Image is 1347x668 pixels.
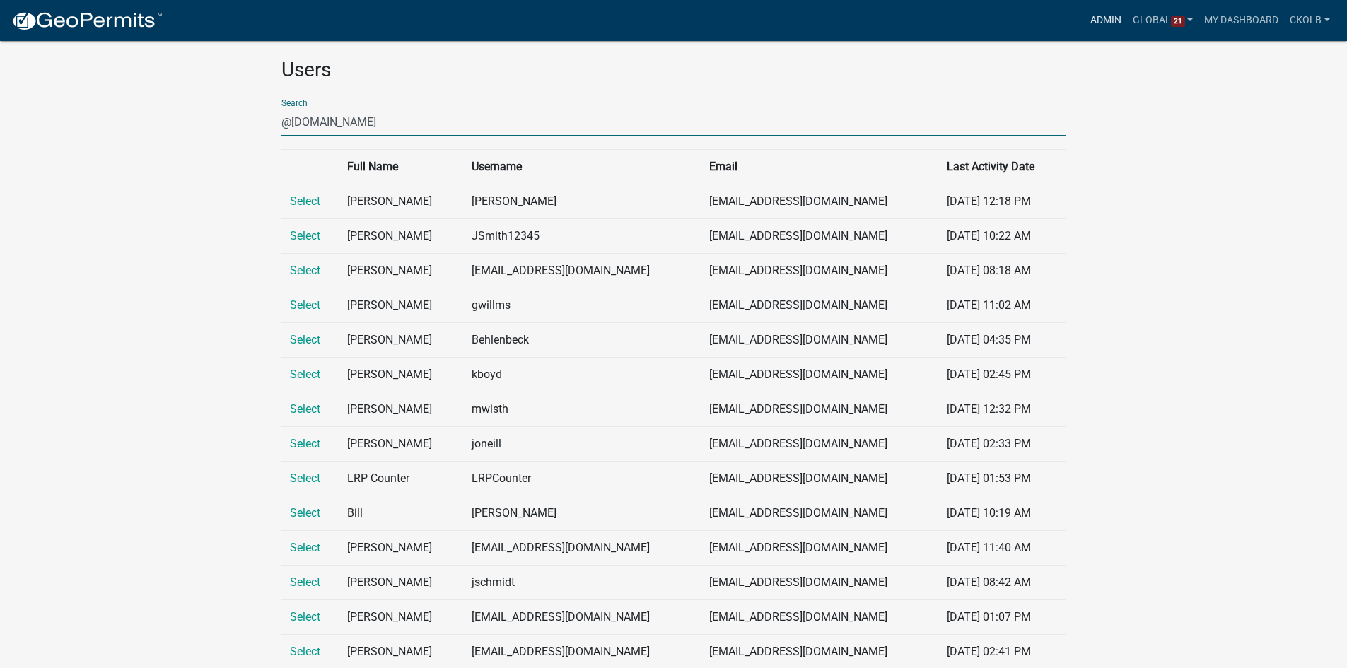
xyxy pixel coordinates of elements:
[938,530,1066,565] td: [DATE] 11:40 AM
[701,392,938,426] td: [EMAIL_ADDRESS][DOMAIN_NAME]
[290,298,320,312] a: Select
[339,218,462,253] td: [PERSON_NAME]
[463,288,701,322] td: gwillms
[1127,7,1199,34] a: Global21
[290,610,320,623] a: Select
[701,599,938,634] td: [EMAIL_ADDRESS][DOMAIN_NAME]
[290,575,320,589] a: Select
[290,402,320,416] a: Select
[463,426,701,461] td: joneill
[339,322,462,357] td: [PERSON_NAME]
[463,218,701,253] td: JSmith12345
[938,461,1066,496] td: [DATE] 01:53 PM
[938,426,1066,461] td: [DATE] 02:33 PM
[339,357,462,392] td: [PERSON_NAME]
[701,461,938,496] td: [EMAIL_ADDRESS][DOMAIN_NAME]
[339,461,462,496] td: LRP Counter
[938,599,1066,634] td: [DATE] 01:07 PM
[290,229,320,242] a: Select
[290,264,320,277] a: Select
[701,426,938,461] td: [EMAIL_ADDRESS][DOMAIN_NAME]
[938,357,1066,392] td: [DATE] 02:45 PM
[1284,7,1336,34] a: ckolb
[339,599,462,634] td: [PERSON_NAME]
[701,149,938,184] th: Email
[290,471,320,485] a: Select
[290,506,320,520] a: Select
[938,288,1066,322] td: [DATE] 11:02 AM
[463,530,701,565] td: [EMAIL_ADDRESS][DOMAIN_NAME]
[339,392,462,426] td: [PERSON_NAME]
[701,496,938,530] td: [EMAIL_ADDRESS][DOMAIN_NAME]
[938,184,1066,218] td: [DATE] 12:18 PM
[1199,7,1284,34] a: My Dashboard
[938,565,1066,599] td: [DATE] 08:42 AM
[339,149,462,184] th: Full Name
[701,357,938,392] td: [EMAIL_ADDRESS][DOMAIN_NAME]
[938,392,1066,426] td: [DATE] 12:32 PM
[938,149,1066,184] th: Last Activity Date
[339,184,462,218] td: [PERSON_NAME]
[463,392,701,426] td: mwisth
[463,149,701,184] th: Username
[339,496,462,530] td: Bill
[290,437,320,450] a: Select
[339,426,462,461] td: [PERSON_NAME]
[1085,7,1127,34] a: Admin
[701,184,938,218] td: [EMAIL_ADDRESS][DOMAIN_NAME]
[463,496,701,530] td: [PERSON_NAME]
[938,253,1066,288] td: [DATE] 08:18 AM
[463,565,701,599] td: jschmidt
[281,58,1066,82] h3: Users
[463,599,701,634] td: [EMAIL_ADDRESS][DOMAIN_NAME]
[1171,16,1185,28] span: 21
[938,218,1066,253] td: [DATE] 10:22 AM
[463,461,701,496] td: LRPCounter
[463,253,701,288] td: [EMAIL_ADDRESS][DOMAIN_NAME]
[701,530,938,565] td: [EMAIL_ADDRESS][DOMAIN_NAME]
[290,194,320,208] a: Select
[339,530,462,565] td: [PERSON_NAME]
[290,333,320,346] a: Select
[701,322,938,357] td: [EMAIL_ADDRESS][DOMAIN_NAME]
[339,288,462,322] td: [PERSON_NAME]
[339,565,462,599] td: [PERSON_NAME]
[701,288,938,322] td: [EMAIL_ADDRESS][DOMAIN_NAME]
[290,368,320,381] a: Select
[701,253,938,288] td: [EMAIL_ADDRESS][DOMAIN_NAME]
[463,184,701,218] td: [PERSON_NAME]
[290,645,320,658] a: Select
[463,322,701,357] td: Behlenbeck
[701,218,938,253] td: [EMAIL_ADDRESS][DOMAIN_NAME]
[701,565,938,599] td: [EMAIL_ADDRESS][DOMAIN_NAME]
[339,253,462,288] td: [PERSON_NAME]
[938,322,1066,357] td: [DATE] 04:35 PM
[938,496,1066,530] td: [DATE] 10:19 AM
[463,357,701,392] td: kboyd
[290,541,320,554] a: Select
